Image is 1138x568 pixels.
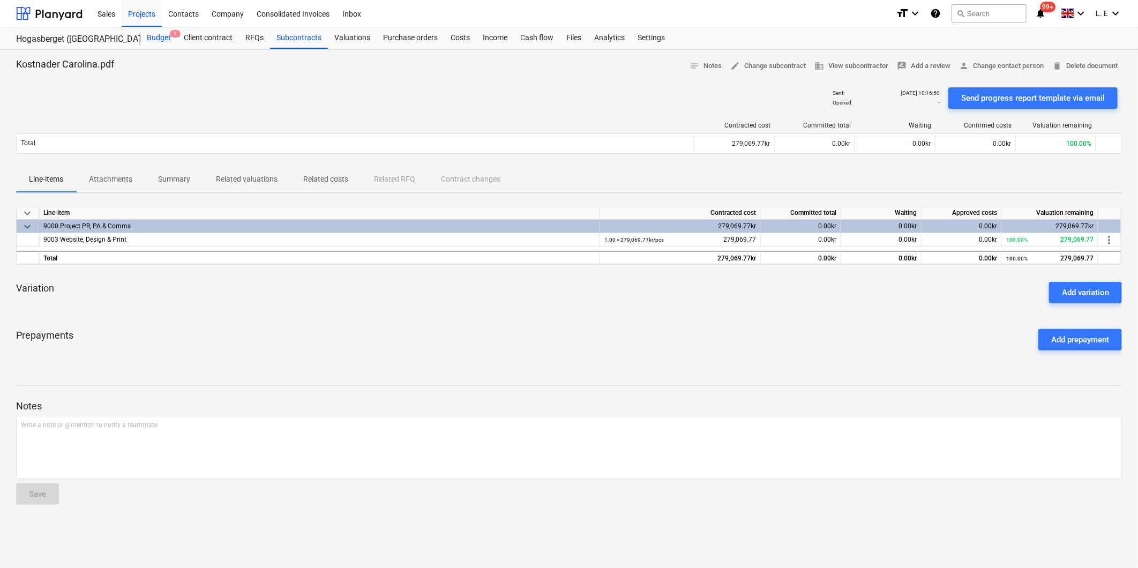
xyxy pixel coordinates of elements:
span: 1 [170,30,181,38]
p: Related valuations [216,174,278,185]
div: Send progress report template via email [961,91,1105,105]
p: Kostnader Carolina.pdf [16,58,114,71]
button: Add a review [893,58,955,74]
small: 100.00% [1006,256,1028,261]
p: [DATE] 10:16:50 [901,89,940,96]
div: 9000 Project PR, PA & Comms [43,220,595,233]
span: 0.00kr [832,140,850,147]
div: 279,069.77 [1006,233,1094,246]
div: 279,069.77 [604,233,756,246]
div: Hogasberget ([GEOGRAPHIC_DATA]) [16,34,128,45]
div: Add variation [1062,286,1109,300]
button: Change subcontract [726,58,810,74]
div: Committed total [779,122,851,129]
span: 0.00kr [912,140,931,147]
p: Sent : [833,89,844,96]
div: 0.00kr [761,251,841,264]
i: format_size [896,7,909,20]
div: Add prepayment [1051,333,1109,347]
button: Search [952,4,1027,23]
button: View subcontractor [810,58,893,74]
div: Valuation remaining [1020,122,1092,129]
i: notifications [1035,7,1046,20]
p: - [938,99,940,106]
a: Budget1 [140,27,177,49]
a: RFQs [239,27,270,49]
div: Waiting [841,206,922,220]
div: 279,069.77kr [694,135,774,152]
p: Total [21,139,35,148]
span: more_vert [1103,234,1115,246]
span: search [956,9,965,18]
a: Subcontracts [270,27,328,49]
button: Add variation [1049,282,1122,303]
p: Attachments [89,174,132,185]
div: Committed total [761,206,841,220]
a: Income [476,27,514,49]
p: Prepayments [16,329,73,350]
a: Analytics [588,27,631,49]
span: 0.00kr [979,236,997,243]
div: 0.00kr [761,220,841,233]
span: L. E [1096,9,1108,18]
button: Send progress report template via email [948,87,1118,109]
a: Settings [631,27,671,49]
span: delete [1052,61,1062,71]
span: keyboard_arrow_down [21,207,34,220]
span: Change subcontract [730,60,806,72]
span: Notes [690,60,722,72]
span: business [814,61,824,71]
button: Change contact person [955,58,1048,74]
div: Contracted cost [699,122,770,129]
span: rate_review [897,61,907,71]
a: Client contract [177,27,239,49]
span: 0.00kr [818,236,836,243]
small: 100.00% [1006,237,1028,243]
div: Contracted cost [600,206,761,220]
div: 279,069.77kr [600,220,761,233]
div: 0.00kr [841,251,922,264]
span: Add a review [897,60,950,72]
div: Valuations [328,27,377,49]
button: Add prepayment [1038,329,1122,350]
p: Line-items [29,174,63,185]
span: 99+ [1040,2,1056,12]
div: Valuation remaining [1002,206,1098,220]
i: Knowledge base [930,7,941,20]
p: Variation [16,282,54,295]
div: Total [39,251,600,264]
span: View subcontractor [814,60,888,72]
span: edit [730,61,740,71]
div: 279,069.77kr [600,251,761,264]
p: Opened : [833,99,852,106]
div: Budget [140,27,177,49]
a: Files [560,27,588,49]
span: Change contact person [959,60,1044,72]
div: 0.00kr [841,220,922,233]
div: Waiting [859,122,931,129]
span: notes [690,61,699,71]
span: 100.00% [1066,140,1091,147]
span: Delete document [1052,60,1118,72]
span: keyboard_arrow_down [21,220,34,233]
p: Summary [158,174,190,185]
div: Approved costs [922,206,1002,220]
span: 0.00kr [899,236,917,243]
div: 9003 Website, Design & Print [43,233,595,246]
div: 0.00kr [922,251,1002,264]
div: 279,069.77 [1006,252,1094,265]
a: Costs [444,27,476,49]
a: Purchase orders [377,27,444,49]
p: Related costs [303,174,348,185]
iframe: Chat Widget [1084,517,1138,568]
a: Cash flow [514,27,560,49]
